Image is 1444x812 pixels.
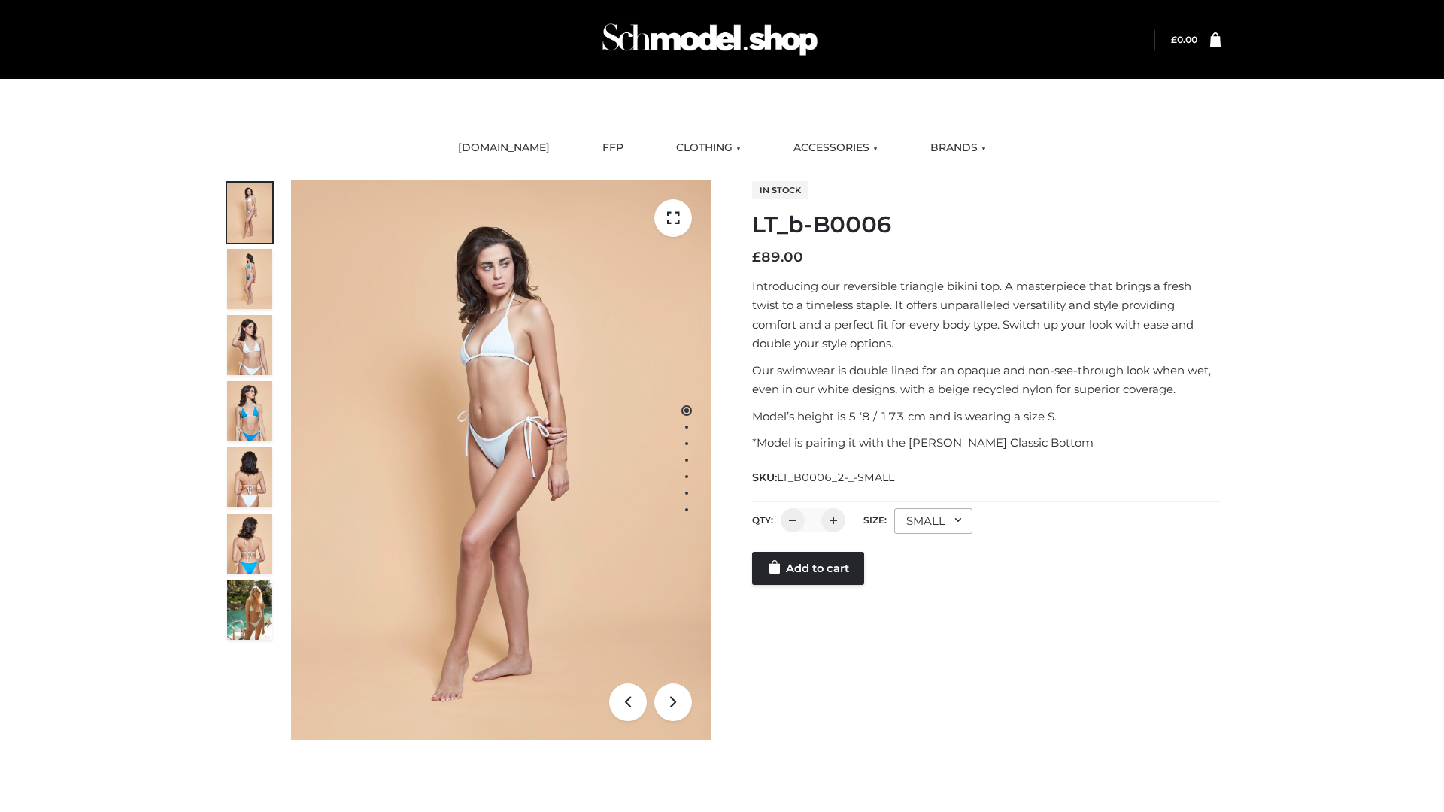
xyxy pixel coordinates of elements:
p: Model’s height is 5 ‘8 / 173 cm and is wearing a size S. [752,407,1221,426]
img: Schmodel Admin 964 [597,10,823,69]
span: LT_B0006_2-_-SMALL [777,471,894,484]
label: QTY: [752,514,773,526]
a: £0.00 [1171,34,1197,45]
p: Our swimwear is double lined for an opaque and non-see-through look when wet, even in our white d... [752,361,1221,399]
img: ArielClassicBikiniTop_CloudNine_AzureSky_OW114ECO_2-scaled.jpg [227,249,272,309]
img: ArielClassicBikiniTop_CloudNine_AzureSky_OW114ECO_1 [291,180,711,740]
a: Add to cart [752,552,864,585]
img: ArielClassicBikiniTop_CloudNine_AzureSky_OW114ECO_3-scaled.jpg [227,315,272,375]
a: ACCESSORIES [782,132,889,165]
p: *Model is pairing it with the [PERSON_NAME] Classic Bottom [752,433,1221,453]
a: FFP [591,132,635,165]
a: [DOMAIN_NAME] [447,132,561,165]
span: SKU: [752,468,896,486]
p: Introducing our reversible triangle bikini top. A masterpiece that brings a fresh twist to a time... [752,277,1221,353]
bdi: 0.00 [1171,34,1197,45]
bdi: 89.00 [752,249,803,265]
img: ArielClassicBikiniTop_CloudNine_AzureSky_OW114ECO_8-scaled.jpg [227,514,272,574]
a: CLOTHING [665,132,752,165]
img: ArielClassicBikiniTop_CloudNine_AzureSky_OW114ECO_7-scaled.jpg [227,447,272,507]
a: BRANDS [919,132,997,165]
img: Arieltop_CloudNine_AzureSky2.jpg [227,580,272,640]
img: ArielClassicBikiniTop_CloudNine_AzureSky_OW114ECO_4-scaled.jpg [227,381,272,441]
label: Size: [863,514,887,526]
span: In stock [752,181,808,199]
div: SMALL [894,508,972,534]
span: £ [1171,34,1177,45]
img: ArielClassicBikiniTop_CloudNine_AzureSky_OW114ECO_1-scaled.jpg [227,183,272,243]
h1: LT_b-B0006 [752,211,1221,238]
span: £ [752,249,761,265]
